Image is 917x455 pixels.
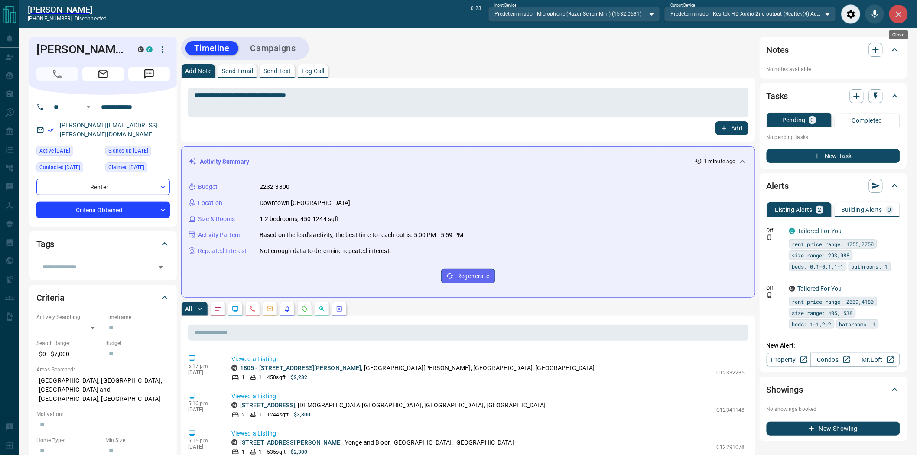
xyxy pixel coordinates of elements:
[36,374,170,406] p: [GEOGRAPHIC_DATA], [GEOGRAPHIC_DATA], [GEOGRAPHIC_DATA] and [GEOGRAPHIC_DATA], [GEOGRAPHIC_DATA]
[185,68,211,74] p: Add Note
[83,102,94,112] button: Open
[128,67,170,81] span: Message
[852,117,883,123] p: Completed
[36,179,170,195] div: Renter
[767,405,900,413] p: No showings booked
[792,262,844,271] span: beds: 0.1-0.1,1-1
[267,374,286,381] p: 450 sqft
[767,179,789,193] h2: Alerts
[75,16,107,22] span: disconnected
[185,41,238,55] button: Timeline
[155,261,167,273] button: Open
[670,3,695,8] label: Output Device
[108,163,144,172] span: Claimed [DATE]
[188,369,218,375] p: [DATE]
[39,146,70,155] span: Active [DATE]
[717,443,745,451] p: C12291078
[811,117,814,123] p: 0
[767,383,803,396] h2: Showings
[82,67,124,81] span: Email
[36,339,101,347] p: Search Range:
[792,251,850,260] span: size range: 293,988
[188,400,218,406] p: 5:16 pm
[767,379,900,400] div: Showings
[28,4,107,15] a: [PERSON_NAME]
[488,6,660,21] div: Predeterminado - Microphone (Razer Seiren Mini) (1532:0531)
[889,30,908,39] div: Close
[36,410,170,418] p: Motivation:
[842,207,883,213] p: Building Alerts
[715,121,748,135] button: Add
[105,313,170,321] p: Timeframe:
[792,320,832,328] span: beds: 1-1,2-2
[231,365,237,371] div: mrloft.ca
[260,198,350,208] p: Downtown [GEOGRAPHIC_DATA]
[841,4,861,24] div: Audio Settings
[108,146,148,155] span: Signed up [DATE]
[242,411,245,419] p: 2
[189,154,748,170] div: Activity Summary1 minute ago
[792,240,874,248] span: rent price range: 1755,2750
[231,392,745,401] p: Viewed a Listing
[146,46,153,52] div: condos.ca
[36,146,101,158] div: Thu Aug 14 2025
[767,284,784,292] p: Off
[782,117,806,123] p: Pending
[240,364,361,371] a: 1805 - [STREET_ADDRESS][PERSON_NAME]
[36,67,78,81] span: Call
[855,353,900,367] a: Mr.Loft
[767,292,773,298] svg: Push Notification Only
[301,305,308,312] svg: Requests
[231,429,745,438] p: Viewed a Listing
[767,65,900,73] p: No notes available
[767,149,900,163] button: New Task
[792,297,874,306] span: rent price range: 2009,4180
[319,305,325,312] svg: Opportunities
[767,131,900,144] p: No pending tasks
[888,207,891,213] p: 0
[767,39,900,60] div: Notes
[717,369,745,377] p: C12332235
[789,286,795,292] div: mrloft.ca
[240,364,595,373] p: , [GEOGRAPHIC_DATA][PERSON_NAME], [GEOGRAPHIC_DATA], [GEOGRAPHIC_DATA]
[215,305,221,312] svg: Notes
[811,353,855,367] a: Condos
[260,231,463,240] p: Based on the lead's activity, the best time to reach out is: 5:00 PM - 5:59 PM
[198,214,235,224] p: Size & Rooms
[789,228,795,234] div: condos.ca
[200,157,249,166] p: Activity Summary
[138,46,144,52] div: mrloft.ca
[36,234,170,254] div: Tags
[259,374,262,381] p: 1
[198,182,218,192] p: Budget
[852,262,888,271] span: bathrooms: 1
[839,320,876,328] span: bathrooms: 1
[294,411,311,419] p: $3,800
[36,366,170,374] p: Areas Searched:
[242,41,305,55] button: Campaigns
[260,182,289,192] p: 2232-3800
[494,3,517,8] label: Input Device
[792,309,853,317] span: size range: 405,1538
[231,439,237,445] div: mrloft.ca
[767,234,773,240] svg: Push Notification Only
[198,231,241,240] p: Activity Pattern
[232,305,239,312] svg: Lead Browsing Activity
[767,175,900,196] div: Alerts
[198,198,222,208] p: Location
[798,285,842,292] a: Tailored For You
[717,406,745,414] p: C12341148
[198,247,247,256] p: Repeated Interest
[36,287,170,308] div: Criteria
[291,374,308,381] p: $2,232
[188,444,218,450] p: [DATE]
[36,237,54,251] h2: Tags
[36,347,101,361] p: $0 - $7,000
[231,354,745,364] p: Viewed a Listing
[36,162,101,175] div: Wed Apr 28 2021
[889,4,908,24] div: Close
[240,401,546,410] p: , [DEMOGRAPHIC_DATA][GEOGRAPHIC_DATA], [GEOGRAPHIC_DATA], [GEOGRAPHIC_DATA]
[105,436,170,444] p: Min Size:
[263,68,291,74] p: Send Text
